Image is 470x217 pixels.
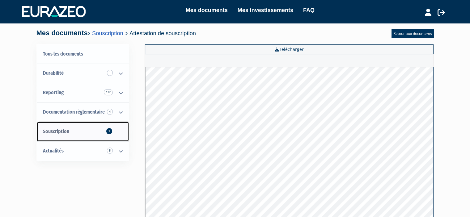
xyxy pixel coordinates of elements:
[37,122,129,141] a: Souscription1
[37,44,129,64] a: Tous les documents
[107,148,113,154] span: 5
[186,6,228,15] a: Mes documents
[43,70,64,76] span: Durabilité
[43,90,64,95] span: Reporting
[36,29,196,37] h4: Mes documents
[145,44,434,54] a: Télécharger
[37,102,129,122] a: Documentation règlementaire 4
[129,30,196,36] span: Attestation de souscription
[392,29,434,38] a: Retour aux documents
[43,109,105,115] span: Documentation règlementaire
[238,6,293,15] a: Mes investissements
[106,128,112,134] span: 1
[107,109,113,115] span: 4
[22,6,86,17] img: 1732889491-logotype_eurazeo_blanc_rvb.png
[37,141,129,161] a: Actualités 5
[303,6,315,15] a: FAQ
[37,83,129,102] a: Reporting 132
[92,30,123,36] a: Souscription
[104,89,113,95] span: 132
[107,70,113,76] span: 1
[43,148,64,154] span: Actualités
[43,128,69,134] span: Souscription
[37,64,129,83] a: Durabilité 1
